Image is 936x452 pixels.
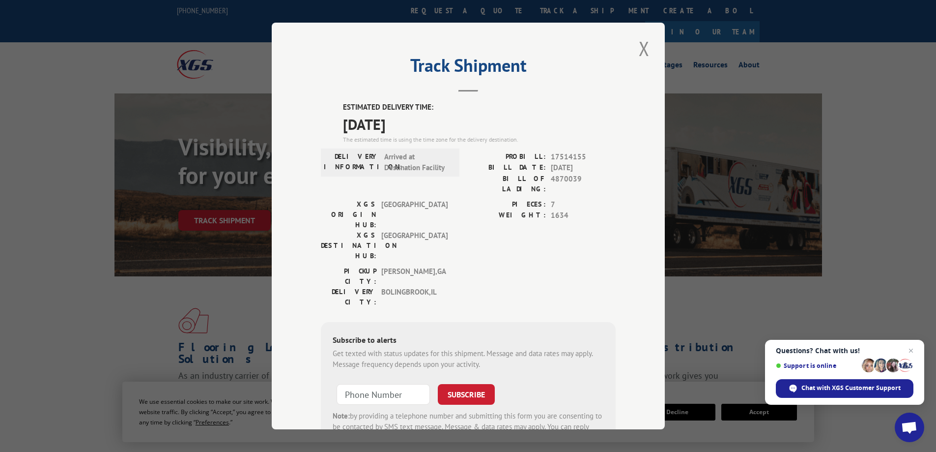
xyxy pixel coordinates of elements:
label: XGS ORIGIN HUB: [321,199,376,230]
label: PROBILL: [468,151,546,163]
span: [PERSON_NAME] , GA [381,266,448,287]
span: [DATE] [343,113,616,135]
input: Phone Number [337,384,430,405]
button: SUBSCRIBE [438,384,495,405]
span: [GEOGRAPHIC_DATA] [381,230,448,261]
label: ESTIMATED DELIVERY TIME: [343,102,616,113]
span: Chat with XGS Customer Support [776,379,913,398]
span: [GEOGRAPHIC_DATA] [381,199,448,230]
h2: Track Shipment [321,59,616,77]
label: PIECES: [468,199,546,211]
span: Arrived at Destination Facility [384,151,451,174]
div: by providing a telephone number and submitting this form you are consenting to be contacted by SM... [333,411,604,444]
span: Support is online [776,362,858,369]
span: 1634 [551,210,616,221]
label: DELIVERY INFORMATION: [324,151,379,174]
span: Questions? Chat with us! [776,347,913,355]
span: [DATE] [551,162,616,174]
div: The estimated time is using the time zone for the delivery destination. [343,135,616,144]
div: Get texted with status updates for this shipment. Message and data rates may apply. Message frequ... [333,348,604,370]
label: WEIGHT: [468,210,546,221]
label: PICKUP CITY: [321,266,376,287]
label: BILL DATE: [468,162,546,174]
span: 4870039 [551,174,616,194]
span: 17514155 [551,151,616,163]
button: Close modal [636,35,652,62]
strong: Note: [333,411,350,421]
a: Open chat [895,413,924,442]
span: 7 [551,199,616,211]
label: DELIVERY CITY: [321,287,376,307]
span: Chat with XGS Customer Support [801,384,901,392]
label: XGS DESTINATION HUB: [321,230,376,261]
label: BILL OF LADING: [468,174,546,194]
span: BOLINGBROOK , IL [381,287,448,307]
div: Subscribe to alerts [333,334,604,348]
